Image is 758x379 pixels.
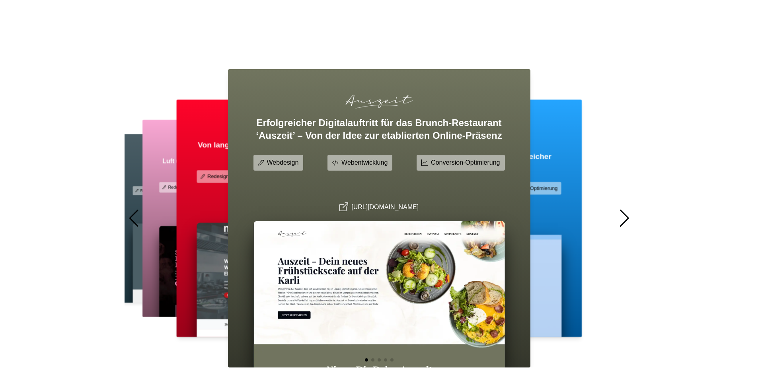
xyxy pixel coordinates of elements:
h3: Luft und Liebe Leipzig – Einzigartiges Ambiente, jetzt mit neuem Design! [159,157,325,174]
p: Webdesign [267,158,299,167]
h3: Erfolgreicher Digitalauftritt für das Brunch-Restaurant ‘Auszeit’ – Von der Idee zur etablierten ... [253,117,505,142]
p: Redesign [168,184,186,190]
p: Conversion-Optimierung [431,158,500,167]
p: SEO-Optimierung [518,185,557,192]
h3: [PERSON_NAME], sicherer, besser – Das [GEOGRAPHIC_DATA] mit neuem Design! [133,165,275,179]
p: Redesign der Website [207,173,257,180]
a: [URL][DOMAIN_NAME] [339,204,419,210]
p: Webentwicklung [341,158,388,167]
p: Redesign [140,188,155,194]
h3: Von langsam zu leistungsstark – Die neue Website von MKS Zwickau überzeugt! [197,140,397,160]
